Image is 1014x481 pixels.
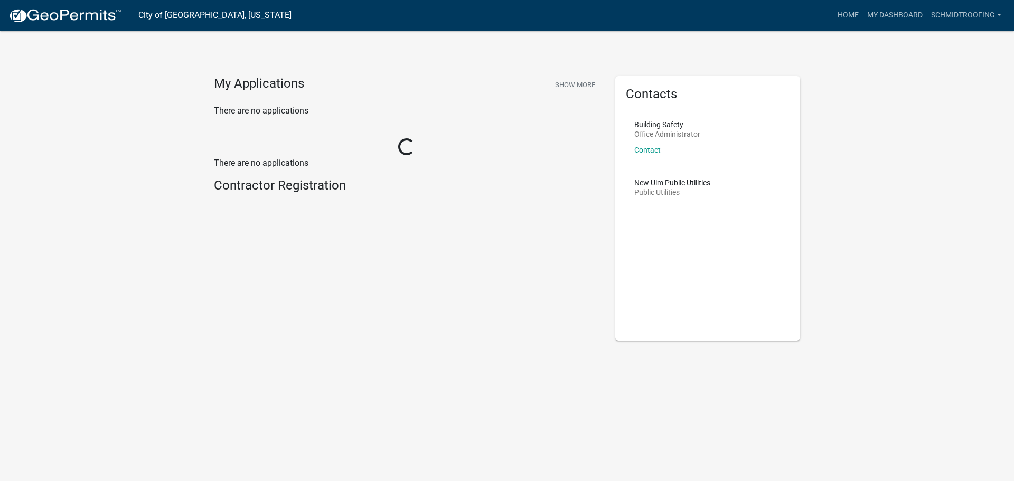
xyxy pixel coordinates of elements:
h5: Contacts [626,87,790,102]
a: SchmidtRoofing [927,5,1006,25]
p: There are no applications [214,105,599,117]
a: Home [833,5,863,25]
a: Contact [634,146,661,154]
button: Show More [551,76,599,93]
a: City of [GEOGRAPHIC_DATA], [US_STATE] [138,6,292,24]
p: Office Administrator [634,130,700,138]
p: Building Safety [634,121,700,128]
p: There are no applications [214,157,599,169]
h4: My Applications [214,76,304,92]
p: New Ulm Public Utilities [634,179,710,186]
a: My Dashboard [863,5,927,25]
h4: Contractor Registration [214,178,599,193]
p: Public Utilities [634,188,710,196]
